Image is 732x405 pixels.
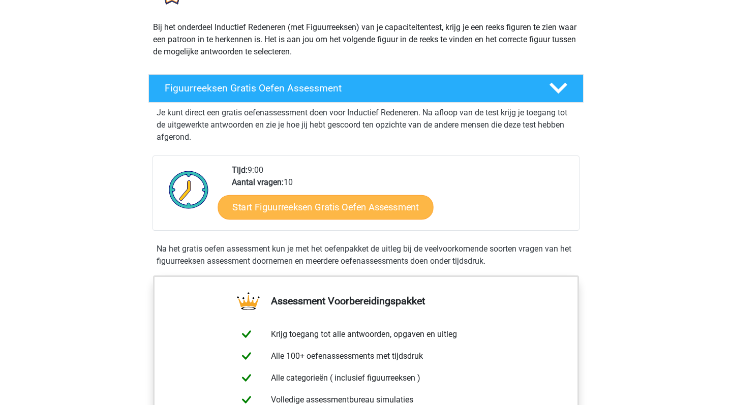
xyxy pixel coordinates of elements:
[152,243,579,267] div: Na het gratis oefen assessment kun je met het oefenpakket de uitleg bij de veelvoorkomende soorte...
[232,165,248,175] b: Tijd:
[163,164,215,215] img: Klok
[218,195,434,219] a: Start Figuurreeksen Gratis Oefen Assessment
[157,107,575,143] p: Je kunt direct een gratis oefenassessment doen voor Inductief Redeneren. Na afloop van de test kr...
[224,164,578,230] div: 9:00 10
[232,177,284,187] b: Aantal vragen:
[144,74,588,103] a: Figuurreeksen Gratis Oefen Assessment
[153,21,579,58] p: Bij het onderdeel Inductief Redeneren (met Figuurreeksen) van je capaciteitentest, krijg je een r...
[165,82,533,94] h4: Figuurreeksen Gratis Oefen Assessment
